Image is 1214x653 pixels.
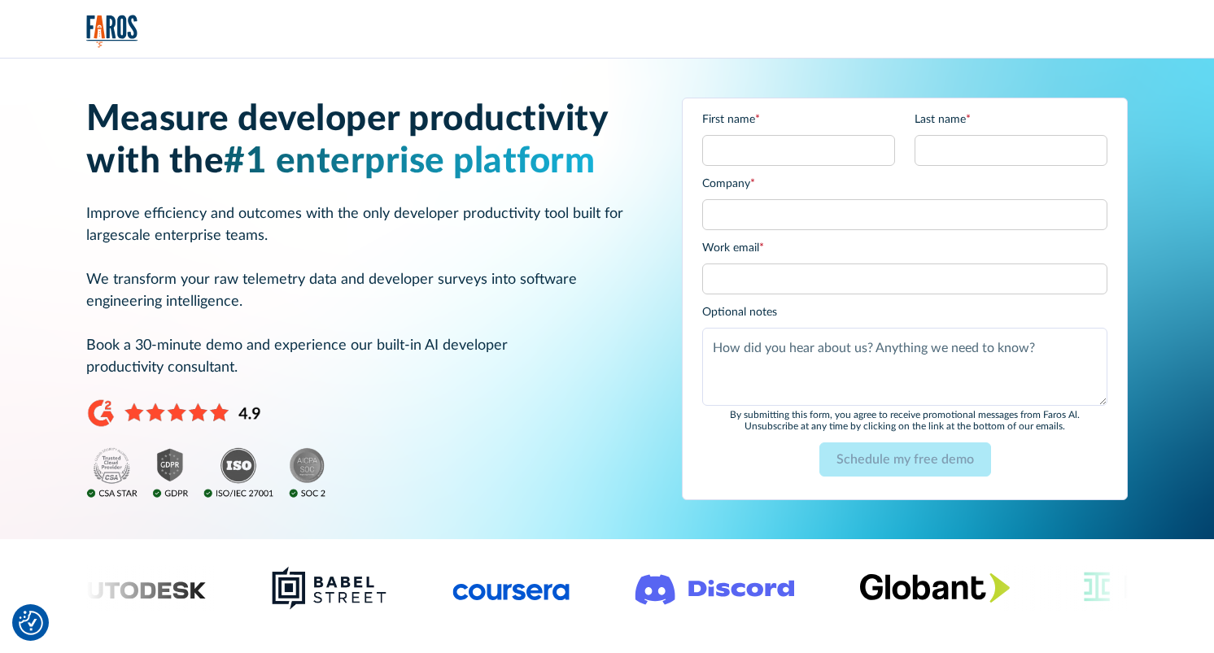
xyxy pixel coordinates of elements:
input: Schedule my free demo [819,442,991,477]
img: Logo of the communication platform Discord. [635,571,795,605]
p: Improve efficiency and outcomes with the only developer productivity tool built for largescale en... [86,203,643,379]
div: By submitting this form, you agree to receive promotional messages from Faros Al. Unsubscribe at ... [702,409,1107,433]
img: Revisit consent button [19,611,43,635]
img: Babel Street logo png [271,565,387,611]
label: Optional notes [702,304,1107,321]
label: First name [702,111,895,128]
button: Cookie Settings [19,611,43,635]
label: Last name [915,111,1107,128]
form: Email Form [702,111,1107,486]
label: Work email [702,240,1107,257]
label: Company [702,176,1107,193]
a: home [86,15,138,48]
span: #1 enterprise platform [224,144,595,180]
img: Logo of the analytics and reporting company Faros. [86,15,138,48]
h1: Measure developer productivity with the [86,98,643,185]
img: Logo of the online learning platform Coursera. [453,575,570,601]
img: Globant's logo [860,572,1011,603]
